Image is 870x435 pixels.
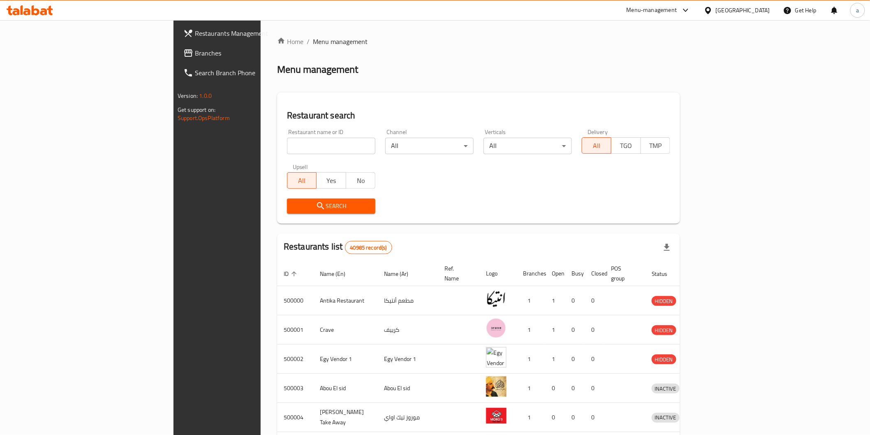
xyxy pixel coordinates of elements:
span: 1.0.0 [199,90,212,101]
td: Abou El sid [377,374,438,403]
a: Search Branch Phone [177,63,319,83]
td: Abou El sid [313,374,377,403]
span: a [856,6,859,15]
button: TGO [611,137,641,154]
div: HIDDEN [652,325,676,335]
span: ID [284,269,299,279]
td: Crave [313,315,377,345]
div: INACTIVE [652,413,680,423]
a: Support.OpsPlatform [178,113,230,123]
span: Search [294,201,369,211]
td: 0 [565,403,585,432]
td: Egy Vendor 1 [313,345,377,374]
span: HIDDEN [652,326,676,335]
img: Moro's Take Away [486,405,507,426]
span: 40985 record(s) [345,244,392,252]
img: Egy Vendor 1 [486,347,507,368]
td: [PERSON_NAME] Take Away [313,403,377,432]
span: Yes [320,175,342,187]
span: HIDDEN [652,355,676,364]
td: 0 [585,315,604,345]
span: Search Branch Phone [195,68,312,78]
a: Restaurants Management [177,23,319,43]
td: موروز تيك اواي [377,403,438,432]
span: Name (Ar) [384,269,419,279]
td: Egy Vendor 1 [377,345,438,374]
td: 0 [585,374,604,403]
label: Delivery [588,129,608,135]
div: HIDDEN [652,296,676,306]
span: INACTIVE [652,384,680,393]
img: Abou El sid [486,376,507,397]
button: All [287,172,317,189]
span: Ref. Name [444,264,470,283]
td: 1 [516,345,545,374]
span: Name (En) [320,269,356,279]
span: All [291,175,313,187]
span: All [585,140,608,152]
button: Yes [316,172,346,189]
td: 1 [516,286,545,315]
th: Closed [585,261,604,286]
th: Open [545,261,565,286]
td: كرييف [377,315,438,345]
td: 0 [565,315,585,345]
span: TMP [644,140,667,152]
div: All [484,138,572,154]
nav: breadcrumb [277,37,680,46]
span: INACTIVE [652,413,680,422]
input: Search for restaurant name or ID.. [287,138,375,154]
td: 1 [545,286,565,315]
td: 0 [585,286,604,315]
div: HIDDEN [652,354,676,364]
td: 0 [565,345,585,374]
span: Version: [178,90,198,101]
span: Branches [195,48,312,58]
td: 1 [545,315,565,345]
td: 1 [545,345,565,374]
button: TMP [641,137,670,154]
td: 0 [585,345,604,374]
td: 0 [545,403,565,432]
span: No [349,175,372,187]
td: 1 [516,374,545,403]
div: Total records count [345,241,392,254]
button: Search [287,199,375,214]
td: 1 [516,315,545,345]
td: 0 [585,403,604,432]
div: Menu-management [627,5,677,15]
div: All [385,138,474,154]
h2: Restaurants list [284,241,392,254]
span: POS group [611,264,635,283]
td: 1 [516,403,545,432]
th: Branches [516,261,545,286]
span: Menu management [313,37,368,46]
span: HIDDEN [652,296,676,306]
label: Upsell [293,164,308,170]
td: مطعم أنتيكا [377,286,438,315]
td: 0 [565,286,585,315]
h2: Restaurant search [287,109,670,122]
div: Export file [657,238,677,257]
img: Crave [486,318,507,338]
a: Branches [177,43,319,63]
span: Status [652,269,678,279]
td: 0 [545,374,565,403]
th: Logo [479,261,516,286]
div: [GEOGRAPHIC_DATA] [716,6,770,15]
span: TGO [615,140,637,152]
button: No [346,172,375,189]
button: All [582,137,611,154]
th: Busy [565,261,585,286]
td: 0 [565,374,585,403]
img: Antika Restaurant [486,289,507,309]
span: Get support on: [178,104,215,115]
td: Antika Restaurant [313,286,377,315]
span: Restaurants Management [195,28,312,38]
